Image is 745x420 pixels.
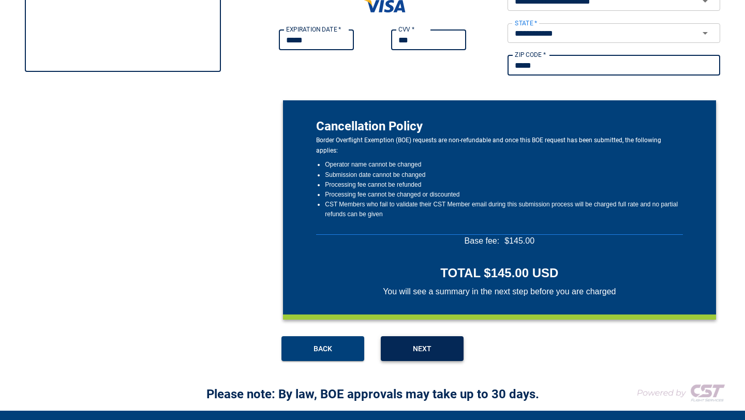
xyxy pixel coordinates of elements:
label: STATE * [515,19,538,27]
p: Cancellation Policy [316,117,683,136]
button: Open [693,26,717,40]
li: Submission date cannot be changed [325,170,683,180]
li: CST Members who fail to validate their CST Member email during this submission process will be ch... [325,200,683,219]
li: Processing fee cannot be changed or discounted [325,190,683,200]
li: Processing fee cannot be refunded [325,180,683,190]
span: $ 145.00 [504,235,534,247]
p: Up to X email addresses separated by a comma [32,73,214,84]
li: Operator name cannot be changed [325,160,683,170]
label: ZIP CODE * [515,50,546,59]
span: Border Overflight Exemption (BOE) requests are non-refundable and once this BOE request has been ... [316,136,683,156]
button: Next [381,336,464,361]
button: Back [281,336,364,361]
label: EXPIRATION DATE * [286,25,341,34]
span: Base fee: [465,235,500,247]
span: You will see a summary in the next step before you are charged [383,286,616,298]
label: CVV * [398,25,414,34]
img: COMPANY LOGO [625,380,728,406]
h4: TOTAL $145.00 USD [440,264,558,282]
